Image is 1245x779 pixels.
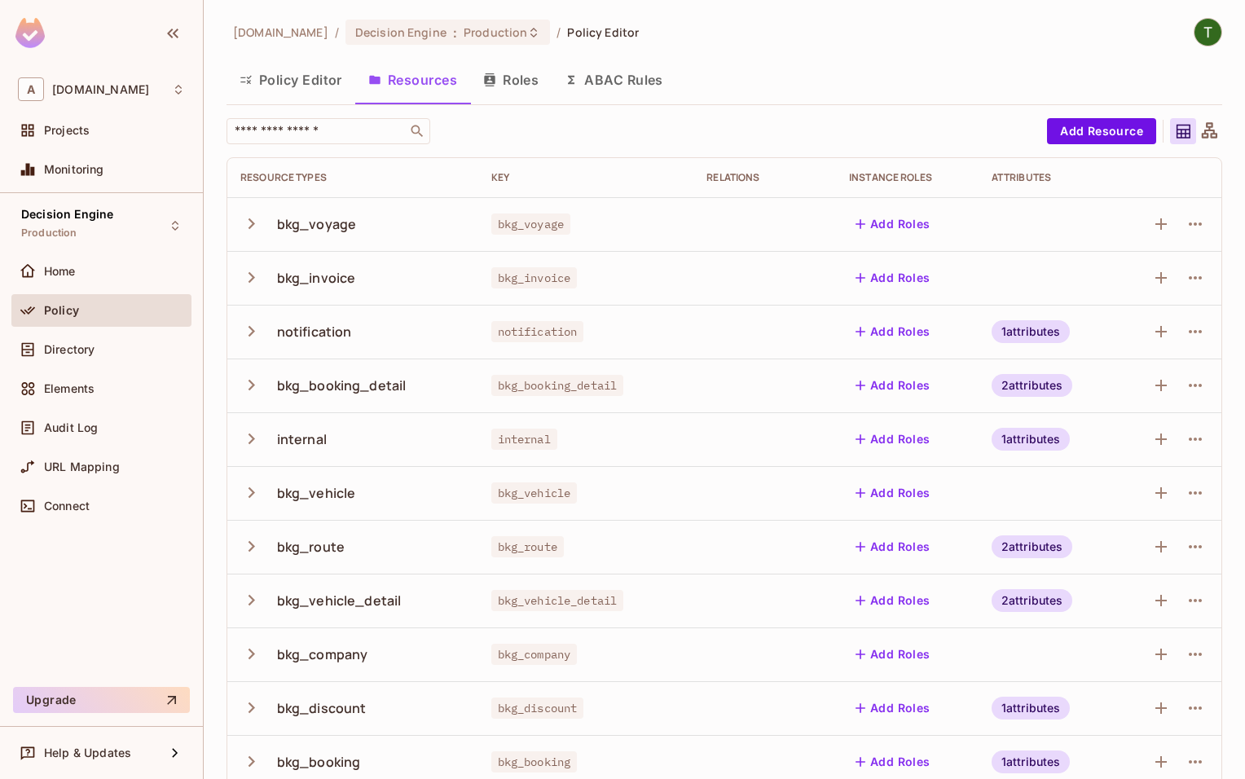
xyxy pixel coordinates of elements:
[18,77,44,101] span: A
[44,265,76,278] span: Home
[277,376,407,394] div: bkg_booking_detail
[849,265,937,291] button: Add Roles
[44,746,131,759] span: Help & Updates
[464,24,527,40] span: Production
[21,227,77,240] span: Production
[335,24,339,40] li: /
[52,83,149,96] span: Workspace: abclojistik.com
[277,323,352,341] div: notification
[452,26,458,39] span: :
[240,171,465,184] div: Resource Types
[470,59,552,100] button: Roles
[13,687,190,713] button: Upgrade
[1047,118,1156,144] button: Add Resource
[491,171,681,184] div: Key
[277,538,345,556] div: bkg_route
[44,124,90,137] span: Projects
[849,426,937,452] button: Add Roles
[277,430,327,448] div: internal
[44,460,120,473] span: URL Mapping
[849,480,937,506] button: Add Roles
[849,695,937,721] button: Add Roles
[491,590,624,611] span: bkg_vehicle_detail
[355,24,447,40] span: Decision Engine
[355,59,470,100] button: Resources
[992,750,1071,773] div: 1 attributes
[849,534,937,560] button: Add Roles
[992,320,1071,343] div: 1 attributes
[491,644,578,665] span: bkg_company
[44,343,95,356] span: Directory
[44,304,79,317] span: Policy
[491,375,624,396] span: bkg_booking_detail
[552,59,676,100] button: ABAC Rules
[557,24,561,40] li: /
[277,699,367,717] div: bkg_discount
[849,749,937,775] button: Add Roles
[992,374,1073,397] div: 2 attributes
[491,751,578,772] span: bkg_booking
[849,588,937,614] button: Add Roles
[491,536,564,557] span: bkg_route
[849,211,937,237] button: Add Roles
[44,163,104,176] span: Monitoring
[992,428,1071,451] div: 1 attributes
[491,267,578,288] span: bkg_invoice
[706,171,823,184] div: Relations
[44,421,98,434] span: Audit Log
[277,215,357,233] div: bkg_voyage
[233,24,328,40] span: the active workspace
[849,319,937,345] button: Add Roles
[849,641,937,667] button: Add Roles
[277,753,361,771] div: bkg_booking
[491,482,578,504] span: bkg_vehicle
[21,208,113,221] span: Decision Engine
[491,213,571,235] span: bkg_voyage
[992,171,1108,184] div: Attributes
[567,24,639,40] span: Policy Editor
[992,589,1073,612] div: 2 attributes
[849,171,966,184] div: Instance roles
[277,592,402,610] div: bkg_vehicle_detail
[277,484,356,502] div: bkg_vehicle
[1194,19,1221,46] img: Taha ÇEKEN
[491,698,584,719] span: bkg_discount
[277,645,368,663] div: bkg_company
[992,697,1071,720] div: 1 attributes
[44,500,90,513] span: Connect
[227,59,355,100] button: Policy Editor
[491,429,557,450] span: internal
[992,535,1073,558] div: 2 attributes
[849,372,937,398] button: Add Roles
[44,382,95,395] span: Elements
[491,321,584,342] span: notification
[15,18,45,48] img: SReyMgAAAABJRU5ErkJggg==
[277,269,356,287] div: bkg_invoice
